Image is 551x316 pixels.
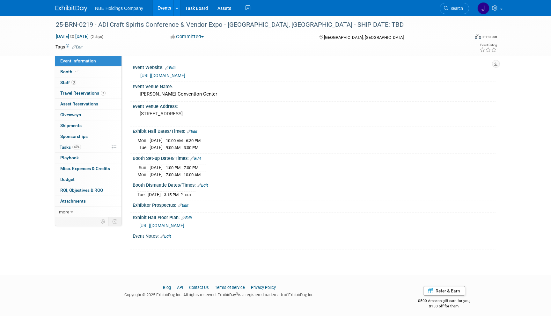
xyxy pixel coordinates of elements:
a: Refer & Earn [423,286,465,296]
a: API [177,285,183,290]
span: Travel Reservations [60,90,106,96]
a: Shipments [55,120,121,131]
a: Event Information [55,56,121,66]
span: Search [448,6,463,11]
td: Personalize Event Tab Strip [98,217,109,226]
a: Misc. Expenses & Credits [55,163,121,174]
span: more [59,209,69,214]
a: Terms of Service [215,285,245,290]
a: Edit [197,183,208,188]
a: [URL][DOMAIN_NAME] [139,223,184,228]
img: John Vargo [477,2,489,14]
a: [URL][DOMAIN_NAME] [140,73,185,78]
a: Edit [187,129,197,134]
span: Playbook [60,155,79,160]
i: Booth reservation complete [75,70,78,73]
div: Booth Dismantle Dates/Times: [133,180,496,189]
a: Blog [163,285,171,290]
span: Shipments [60,123,82,128]
a: Travel Reservations3 [55,88,121,98]
a: ROI, Objectives & ROO [55,185,121,196]
span: | [210,285,214,290]
td: Sun. [137,164,150,171]
div: Booth Set-up Dates/Times: [133,154,496,162]
a: Tasks42% [55,142,121,153]
td: Tue. [137,144,150,151]
pre: [STREET_ADDRESS] [140,111,277,117]
div: $150 off for them. [393,304,496,309]
span: | [184,285,188,290]
img: Format-Inperson.png [475,34,481,39]
div: $500 Amazon gift card for you, [393,294,496,309]
a: Contact Us [189,285,209,290]
td: Toggle Event Tabs [109,217,122,226]
a: Giveaways [55,110,121,120]
a: Asset Reservations [55,99,121,109]
span: [DATE] [DATE] [55,33,89,39]
span: (2 days) [90,35,103,39]
span: Attachments [60,198,86,204]
td: Mon. [137,171,150,178]
span: 42% [72,145,81,149]
td: [DATE] [150,144,163,151]
span: CDT [185,193,192,197]
a: Edit [160,234,171,239]
td: Mon. [137,137,150,144]
span: ? [181,192,183,197]
td: Tags [55,44,83,50]
td: [DATE] [150,164,163,171]
img: ExhibitDay [55,5,87,12]
span: 9:00 AM - 3:00 PM [166,145,198,150]
td: [DATE] [150,137,163,144]
span: Budget [60,177,75,182]
a: Budget [55,174,121,185]
span: 3 [101,91,106,96]
span: 10:00 AM - 6:30 PM [166,138,201,143]
div: Exhibit Hall Floor Plan: [133,213,496,221]
div: Exhibit Hall Dates/Times: [133,126,496,135]
div: Event Venue Name: [133,82,496,90]
span: [GEOGRAPHIC_DATA], [GEOGRAPHIC_DATA] [324,35,404,40]
a: Sponsorships [55,131,121,142]
span: Tasks [60,145,81,150]
a: Booth [55,67,121,77]
td: Tue. [137,191,148,198]
span: 1:00 PM - 7:00 PM [166,165,198,170]
span: Event Information [60,58,96,63]
div: 25-BRN-0219 - ADI Craft Spirits Conference & Vendor Expo - [GEOGRAPHIC_DATA], [GEOGRAPHIC_DATA] -... [54,19,459,31]
span: NBE Holdings Company [95,6,143,11]
a: Edit [190,156,201,161]
div: Event Website: [133,63,496,71]
span: ROI, Objectives & ROO [60,188,103,193]
a: Edit [181,216,192,220]
span: Staff [60,80,76,85]
button: Committed [168,33,206,40]
div: [PERSON_NAME] Convention Center [137,89,491,99]
div: Event Notes: [133,231,496,240]
a: Edit [178,203,188,208]
span: 3 [71,80,76,85]
td: [DATE] [150,171,163,178]
a: Search [440,3,469,14]
span: 3:15 PM - [164,192,184,197]
span: Sponsorships [60,134,88,139]
span: | [246,285,250,290]
a: Playbook [55,153,121,163]
div: Exhibitor Prospectus: [133,200,496,209]
a: Privacy Policy [251,285,276,290]
div: Event Rating [480,44,497,47]
span: Misc. Expenses & Credits [60,166,110,171]
a: more [55,207,121,217]
div: In-Person [482,34,497,39]
sup: ® [236,292,238,295]
span: Asset Reservations [60,101,98,106]
span: Booth [60,69,80,74]
a: Staff3 [55,77,121,88]
span: to [69,34,75,39]
td: [DATE] [148,191,161,198]
div: Event Format [431,33,497,43]
a: Attachments [55,196,121,206]
span: 7:00 AM - 10:00 AM [166,172,201,177]
a: Edit [165,66,176,70]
